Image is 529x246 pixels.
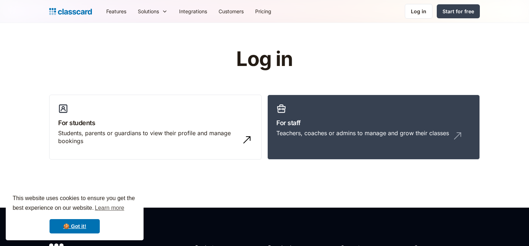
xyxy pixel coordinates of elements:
[437,4,480,18] a: Start for free
[49,95,262,160] a: For studentsStudents, parents or guardians to view their profile and manage bookings
[50,219,100,233] a: dismiss cookie message
[100,3,132,19] a: Features
[267,95,480,160] a: For staffTeachers, coaches or admins to manage and grow their classes
[58,129,238,145] div: Students, parents or guardians to view their profile and manage bookings
[132,3,173,19] div: Solutions
[94,203,125,213] a: learn more about cookies
[138,8,159,15] div: Solutions
[49,6,92,16] a: home
[58,118,253,128] h3: For students
[405,4,432,19] a: Log in
[173,3,213,19] a: Integrations
[6,187,144,240] div: cookieconsent
[276,118,471,128] h3: For staff
[249,3,277,19] a: Pricing
[411,8,426,15] div: Log in
[213,3,249,19] a: Customers
[13,194,137,213] span: This website uses cookies to ensure you get the best experience on our website.
[151,48,379,70] h1: Log in
[443,8,474,15] div: Start for free
[276,129,449,137] div: Teachers, coaches or admins to manage and grow their classes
